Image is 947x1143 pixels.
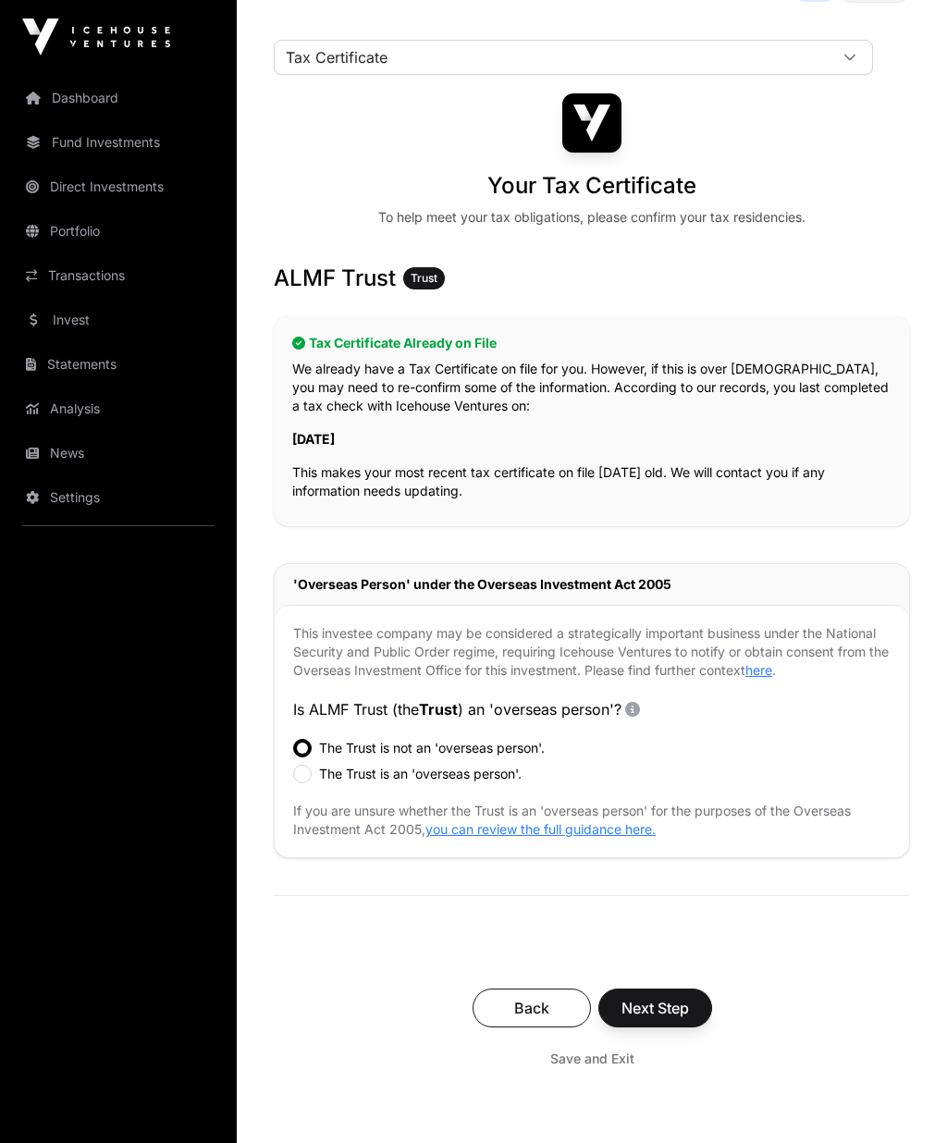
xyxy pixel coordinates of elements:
[15,433,222,473] a: News
[855,1054,947,1143] iframe: Chat Widget
[745,662,772,678] a: here
[15,388,222,429] a: Analysis
[319,765,522,783] label: The Trust is an 'overseas person'.
[274,264,910,293] h3: ALMF Trust
[15,255,222,296] a: Transactions
[22,18,170,55] img: Icehouse Ventures Logo
[292,463,892,500] p: This makes your most recent tax certificate on file [DATE] old. We will contact you if any inform...
[598,989,712,1027] button: Next Step
[15,211,222,252] a: Portfolio
[419,700,458,719] span: Trust
[15,344,222,385] a: Statements
[487,171,696,201] h1: Your Tax Certificate
[292,430,892,449] p: [DATE]
[292,360,892,415] p: We already have a Tax Certificate on file for you. However, if this is over [DEMOGRAPHIC_DATA], y...
[15,300,222,340] a: Invest
[293,575,891,594] h2: 'Overseas Person' under the Overseas Investment Act 2005
[425,821,656,837] a: you can review the full guidance here.
[15,78,222,118] a: Dashboard
[528,1042,657,1075] button: Save and Exit
[293,698,891,720] p: Is ALMF Trust (the ) an 'overseas person'?
[550,1050,634,1068] span: Save and Exit
[15,477,222,518] a: Settings
[292,334,892,352] h2: Tax Certificate Already on File
[496,997,568,1019] span: Back
[473,989,591,1027] button: Back
[15,122,222,163] a: Fund Investments
[15,166,222,207] a: Direct Investments
[562,93,621,153] img: Seed Fund IV
[275,41,828,74] span: Tax Certificate
[411,271,437,286] span: Trust
[293,624,891,680] p: This investee company may be considered a strategically important business under the National Sec...
[293,802,891,839] p: If you are unsure whether the Trust is an 'overseas person' for the purposes of the Overseas Inve...
[621,997,689,1019] span: Next Step
[378,208,806,227] div: To help meet your tax obligations, please confirm your tax residencies.
[319,739,545,757] label: The Trust is not an 'overseas person'.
